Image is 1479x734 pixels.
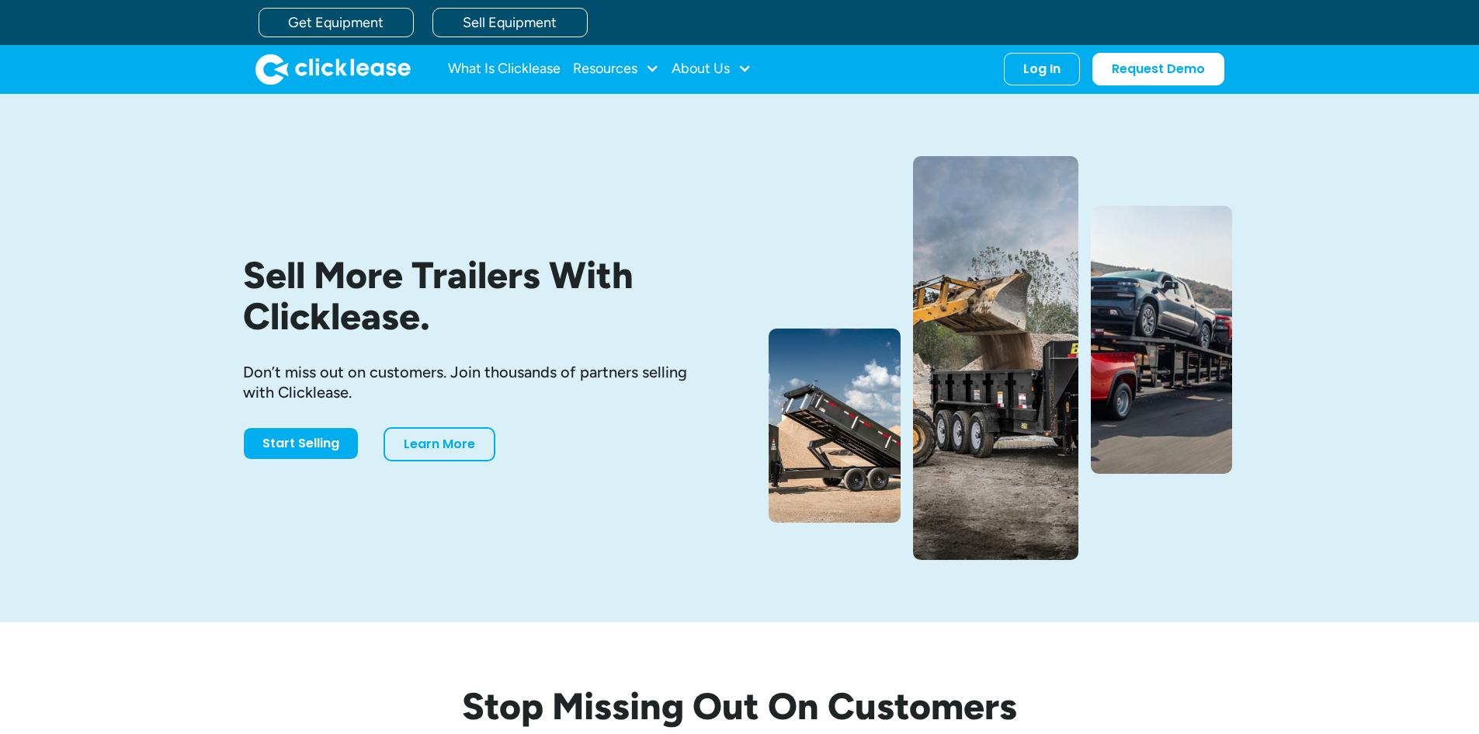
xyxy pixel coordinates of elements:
a: Start Selling [243,427,359,460]
a: Learn More [384,427,495,461]
a: home [255,54,411,85]
div: Log In [1023,61,1061,77]
div: About Us [672,54,752,85]
div: Don’t miss out on customers. Join thousands of partners selling with Clicklease. [243,362,715,402]
div: Resources [573,54,659,85]
a: What Is Clicklease [448,54,561,85]
h2: Stop Missing Out On Customers [243,684,1237,729]
a: Request Demo [1092,53,1224,85]
img: Clicklease logo [255,54,411,85]
h1: Sell More Trailers With Clicklease. [243,255,715,337]
a: Get Equipment [259,8,414,37]
a: Sell Equipment [432,8,588,37]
